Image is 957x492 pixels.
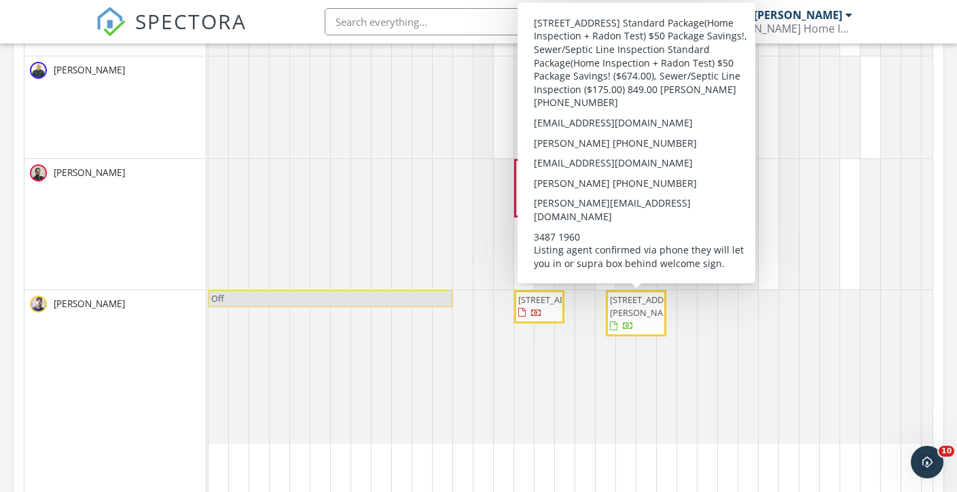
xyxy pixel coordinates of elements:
[51,166,128,179] span: [PERSON_NAME]
[518,294,594,306] span: [STREET_ADDRESS]
[717,22,852,35] div: AA Marshall Home Inspection Services
[135,7,247,35] span: SPECTORA
[939,446,954,457] span: 10
[30,62,47,79] img: smartselect_20220824142017_chrome.jpg
[51,63,128,77] span: [PERSON_NAME]
[211,292,224,304] span: Off
[754,8,842,22] div: [PERSON_NAME]
[600,60,676,72] span: [STREET_ADDRESS]
[911,446,943,478] iframe: Intercom live chat
[96,18,247,47] a: SPECTORA
[96,7,126,37] img: The Best Home Inspection Software - Spectora
[610,294,686,319] span: [STREET_ADDRESS][PERSON_NAME]
[30,296,47,313] img: kyelyealicik.png
[30,164,47,181] img: screenshot_20241010_at_9.12.53am.png
[518,162,594,188] span: [STREET_ADDRESS][PERSON_NAME]
[325,8,596,35] input: Search everything...
[51,297,128,311] span: [PERSON_NAME]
